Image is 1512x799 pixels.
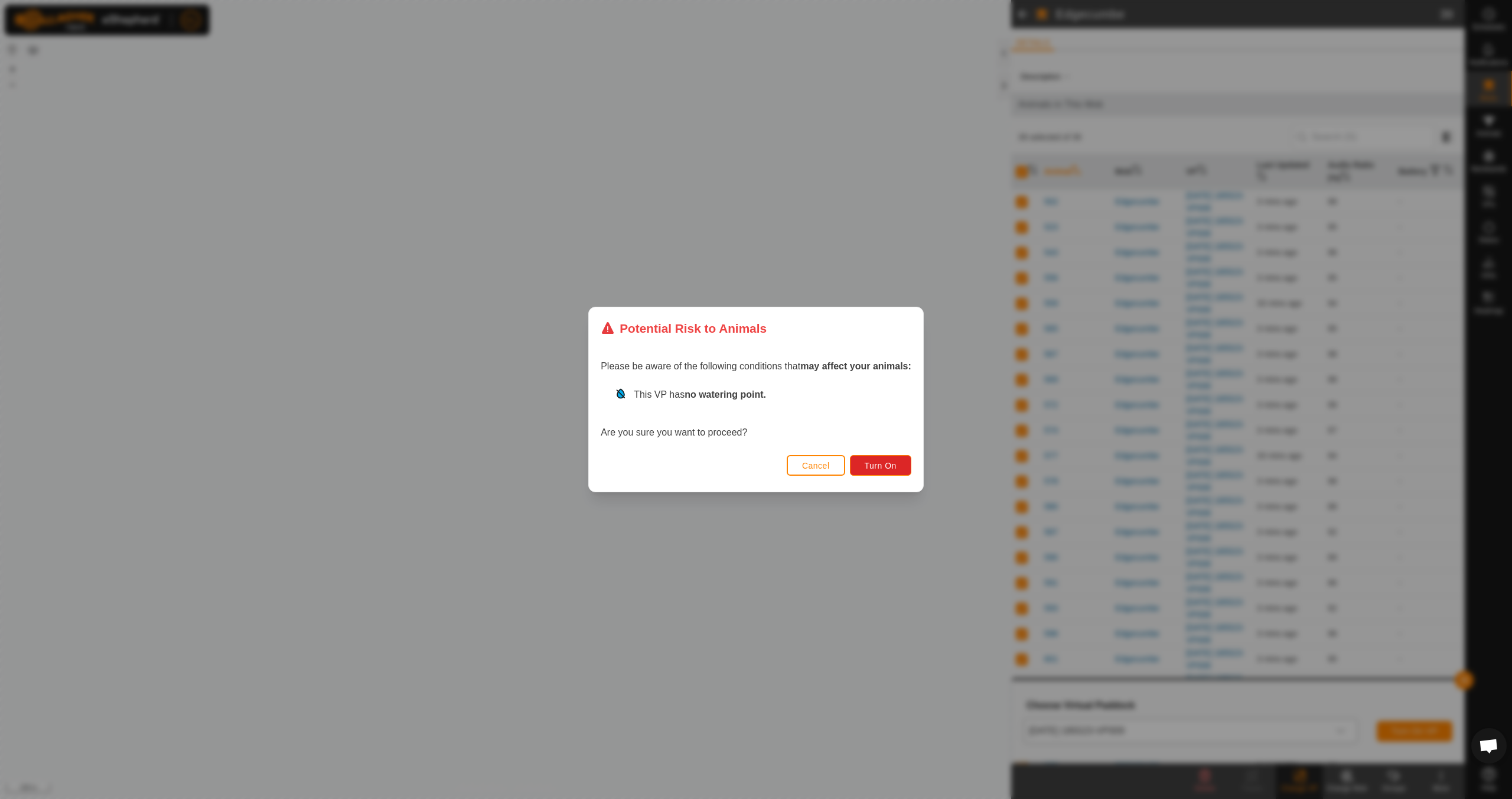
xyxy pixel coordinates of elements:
[685,389,766,399] strong: no watering point.
[1471,728,1507,764] div: Open chat
[787,455,845,476] button: Cancel
[634,389,766,399] span: This VP has
[865,461,897,470] span: Turn On
[601,319,767,337] div: Potential Risk to Animals
[601,361,911,371] span: Please be aware of the following conditions that
[802,461,830,470] span: Cancel
[850,455,911,476] button: Turn On
[800,361,911,371] strong: may affect your animals:
[601,388,911,440] div: Are you sure you want to proceed?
